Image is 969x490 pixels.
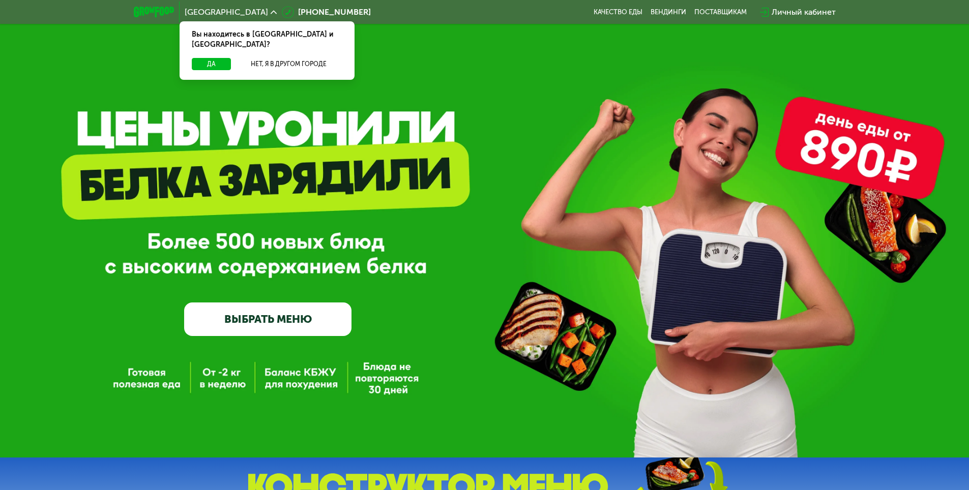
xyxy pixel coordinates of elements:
[235,58,342,70] button: Нет, я в другом городе
[192,58,231,70] button: Да
[772,6,836,18] div: Личный кабинет
[651,8,686,16] a: Вендинги
[594,8,642,16] a: Качество еды
[694,8,747,16] div: поставщикам
[184,302,351,336] a: ВЫБРАТЬ МЕНЮ
[185,8,268,16] span: [GEOGRAPHIC_DATA]
[180,21,355,58] div: Вы находитесь в [GEOGRAPHIC_DATA] и [GEOGRAPHIC_DATA]?
[282,6,371,18] a: [PHONE_NUMBER]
